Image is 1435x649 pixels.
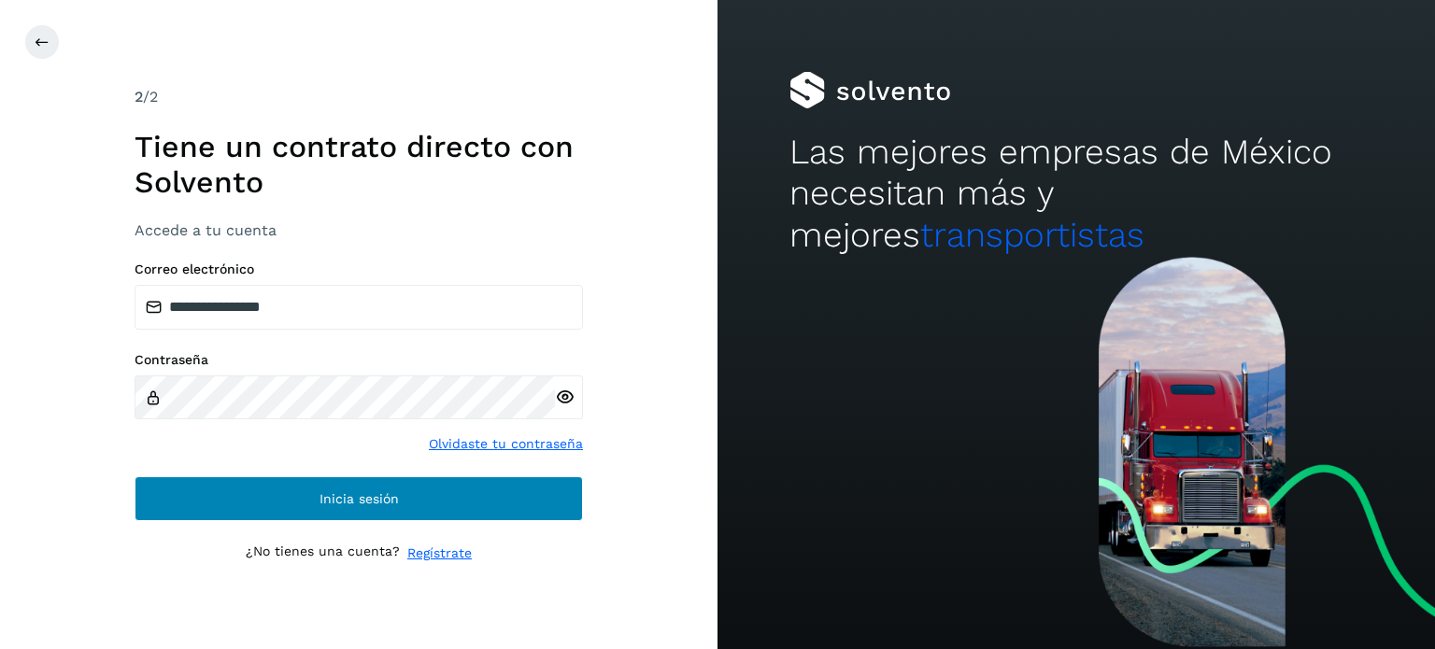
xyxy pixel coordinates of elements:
button: Inicia sesión [135,476,583,521]
h2: Las mejores empresas de México necesitan más y mejores [789,132,1363,256]
label: Contraseña [135,352,583,368]
span: 2 [135,88,143,106]
p: ¿No tienes una cuenta? [246,543,400,563]
label: Correo electrónico [135,261,583,277]
a: Regístrate [407,543,472,563]
h1: Tiene un contrato directo con Solvento [135,129,583,201]
a: Olvidaste tu contraseña [429,434,583,454]
h3: Accede a tu cuenta [135,221,583,239]
span: Inicia sesión [320,492,399,505]
span: transportistas [920,215,1144,255]
div: /2 [135,86,583,108]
